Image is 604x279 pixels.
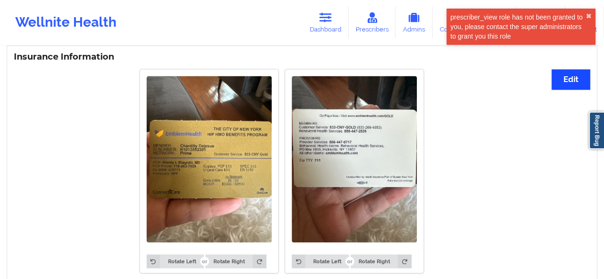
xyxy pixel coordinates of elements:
[14,52,590,62] h3: Insurance Information
[450,12,586,41] div: prescriber_view role has not been granted to you, please contact the super administrators to gran...
[147,76,272,242] img: Chantilly Dejesus
[147,254,204,268] button: Rotate Left
[292,254,349,268] button: Rotate Left
[395,7,433,38] a: Admins
[350,254,411,268] button: Rotate Right
[586,12,592,20] button: close
[551,69,590,90] button: Edit
[433,7,472,38] a: Coaches
[205,254,266,268] button: Rotate Right
[303,7,349,38] a: Dashboard
[589,112,604,149] a: Report Bug
[349,7,396,38] a: Prescribers
[292,76,417,242] img: Chantilly Dejesus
